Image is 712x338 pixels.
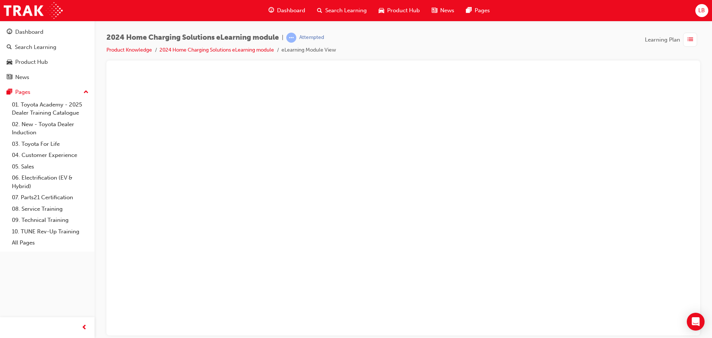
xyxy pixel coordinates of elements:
[426,3,460,18] a: news-iconNews
[645,33,700,47] button: Learning Plan
[440,6,454,15] span: News
[7,29,12,36] span: guage-icon
[299,34,324,41] div: Attempted
[7,89,12,96] span: pages-icon
[317,6,322,15] span: search-icon
[460,3,496,18] a: pages-iconPages
[9,150,92,161] a: 04. Customer Experience
[7,59,12,66] span: car-icon
[379,6,384,15] span: car-icon
[15,88,30,96] div: Pages
[15,58,48,66] div: Product Hub
[9,99,92,119] a: 01. Toyota Academy - 2025 Dealer Training Catalogue
[15,28,43,36] div: Dashboard
[9,172,92,192] a: 06. Electrification (EV & Hybrid)
[9,226,92,237] a: 10. TUNE Rev-Up Training
[9,192,92,203] a: 07. Parts21 Certification
[9,214,92,226] a: 09. Technical Training
[3,24,92,85] button: DashboardSearch LearningProduct HubNews
[106,47,152,53] a: Product Knowledge
[9,119,92,138] a: 02. New - Toyota Dealer Induction
[263,3,311,18] a: guage-iconDashboard
[7,74,12,81] span: news-icon
[286,33,296,43] span: learningRecordVerb_ATTEMPT-icon
[9,237,92,249] a: All Pages
[373,3,426,18] a: car-iconProduct Hub
[83,88,89,97] span: up-icon
[15,43,56,52] div: Search Learning
[4,2,63,19] img: Trak
[3,55,92,69] a: Product Hub
[159,47,274,53] a: 2024 Home Charging Solutions eLearning module
[3,85,92,99] button: Pages
[7,44,12,51] span: search-icon
[3,40,92,54] a: Search Learning
[281,46,336,55] li: eLearning Module View
[3,70,92,84] a: News
[475,6,490,15] span: Pages
[688,35,693,45] span: list-icon
[82,323,87,332] span: prev-icon
[9,203,92,215] a: 08. Service Training
[9,161,92,173] a: 05. Sales
[277,6,305,15] span: Dashboard
[387,6,420,15] span: Product Hub
[687,313,705,331] div: Open Intercom Messenger
[466,6,472,15] span: pages-icon
[15,73,29,82] div: News
[268,6,274,15] span: guage-icon
[698,6,705,15] span: LB
[9,138,92,150] a: 03. Toyota For Life
[325,6,367,15] span: Search Learning
[645,36,680,44] span: Learning Plan
[695,4,708,17] button: LB
[282,33,283,42] span: |
[106,33,279,42] span: 2024 Home Charging Solutions eLearning module
[3,25,92,39] a: Dashboard
[311,3,373,18] a: search-iconSearch Learning
[432,6,437,15] span: news-icon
